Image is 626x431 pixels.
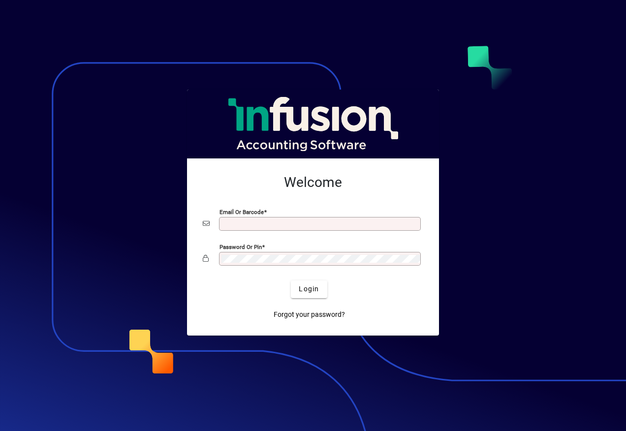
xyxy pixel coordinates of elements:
[219,243,262,250] mat-label: Password or Pin
[203,174,423,191] h2: Welcome
[219,208,264,215] mat-label: Email or Barcode
[270,306,349,324] a: Forgot your password?
[299,284,319,294] span: Login
[274,309,345,320] span: Forgot your password?
[291,280,327,298] button: Login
